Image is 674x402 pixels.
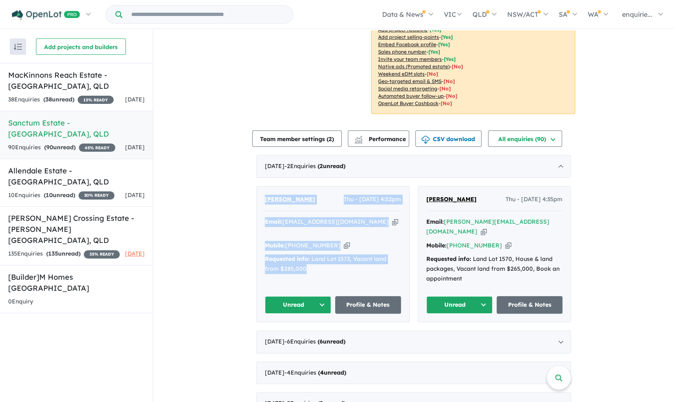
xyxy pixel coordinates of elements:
[426,195,477,204] a: [PERSON_NAME]
[622,10,652,18] span: enquirie...
[124,6,291,23] input: Try estate name, suburb, builder or developer
[505,241,511,250] button: Copy
[427,71,438,77] span: [No]
[415,130,481,147] button: CSV download
[256,155,571,178] div: [DATE]
[392,218,398,226] button: Copy
[447,242,502,249] a: [PHONE_NUMBER]
[36,38,126,55] button: Add projects and builders
[444,56,456,62] span: [ Yes ]
[355,136,362,140] img: line-chart.svg
[378,100,439,106] u: OpenLot Buyer Cashback
[8,70,145,92] h5: MacKinnons Reach Estate - [GEOGRAPHIC_DATA] , QLD
[125,250,145,257] span: [DATE]
[8,297,33,307] div: 0 Enquir y
[265,195,315,204] a: [PERSON_NAME]
[348,130,409,147] button: Performance
[8,165,145,187] h5: Allendale Estate - [GEOGRAPHIC_DATA] , QLD
[125,144,145,151] span: [DATE]
[44,144,76,151] strong: ( unread)
[78,96,114,104] span: 15 % READY
[8,143,115,153] div: 90 Enquir ies
[256,330,571,353] div: [DATE]
[265,255,310,263] strong: Requested info:
[426,218,549,235] a: [PERSON_NAME][EMAIL_ADDRESS][DOMAIN_NAME]
[284,338,345,345] span: - 6 Enquir ies
[428,49,440,55] span: [ Yes ]
[256,362,571,384] div: [DATE]
[426,242,447,249] strong: Mobile:
[125,191,145,199] span: [DATE]
[79,144,115,152] span: 45 % READY
[48,250,58,257] span: 135
[378,56,442,62] u: Invite your team members
[506,195,562,204] span: Thu - [DATE] 4:35pm
[378,78,441,84] u: Geo-targeted email & SMS
[426,195,477,203] span: [PERSON_NAME]
[320,162,323,170] span: 2
[443,78,455,84] span: [No]
[378,71,425,77] u: Weekend eDM slots
[318,162,345,170] strong: ( unread)
[252,130,342,147] button: Team member settings (2)
[378,93,444,99] u: Automated buyer follow-up
[43,96,74,103] strong: ( unread)
[441,34,453,40] span: [ Yes ]
[46,250,81,257] strong: ( unread)
[265,296,331,314] button: Unread
[265,195,315,203] span: [PERSON_NAME]
[426,254,562,283] div: Land Lot 1570, House & land packages, Vacant land from $265,000, Book an appointment
[12,10,80,20] img: Openlot PRO Logo White
[8,95,114,105] div: 38 Enquir ies
[354,138,363,144] img: bar-chart.svg
[8,272,145,294] h5: [Builder] M Homes [GEOGRAPHIC_DATA]
[46,144,53,151] span: 90
[45,96,52,103] span: 38
[285,242,340,249] a: [PHONE_NUMBER]
[44,191,75,199] strong: ( unread)
[335,296,401,314] a: Profile & Notes
[8,213,145,246] h5: [PERSON_NAME] Crossing Estate - [PERSON_NAME][GEOGRAPHIC_DATA] , QLD
[488,130,562,147] button: All enquiries (90)
[318,338,345,345] strong: ( unread)
[378,34,439,40] u: Add project selling-points
[344,195,401,204] span: Thu - [DATE] 4:52pm
[265,242,285,249] strong: Mobile:
[284,162,345,170] span: - 2 Enquir ies
[14,44,22,50] img: sort.svg
[378,49,426,55] u: Sales phone number
[46,191,53,199] span: 10
[320,338,323,345] span: 6
[8,249,120,259] div: 135 Enquir ies
[8,191,114,200] div: 10 Enquir ies
[452,63,463,70] span: [No]
[426,218,444,225] strong: Email:
[318,369,346,376] strong: ( unread)
[125,96,145,103] span: [DATE]
[497,296,563,314] a: Profile & Notes
[378,85,437,92] u: Social media retargeting
[320,369,324,376] span: 4
[481,227,487,236] button: Copy
[344,241,350,250] button: Copy
[438,41,450,47] span: [ Yes ]
[378,41,436,47] u: Embed Facebook profile
[378,63,450,70] u: Native ads (Promoted estate)
[426,255,471,263] strong: Requested info:
[265,218,282,225] strong: Email:
[439,85,451,92] span: [No]
[356,135,406,143] span: Performance
[284,369,346,376] span: - 4 Enquir ies
[446,93,457,99] span: [No]
[282,218,389,225] a: [EMAIL_ADDRESS][DOMAIN_NAME]
[329,135,332,143] span: 2
[265,254,401,274] div: Land Lot 1573, Vacant land from $285,000
[8,117,145,139] h5: Sanctum Estate - [GEOGRAPHIC_DATA] , QLD
[441,100,452,106] span: [No]
[84,250,120,258] span: 35 % READY
[78,191,114,200] span: 20 % READY
[426,296,493,314] button: Unread
[421,136,430,144] img: download icon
